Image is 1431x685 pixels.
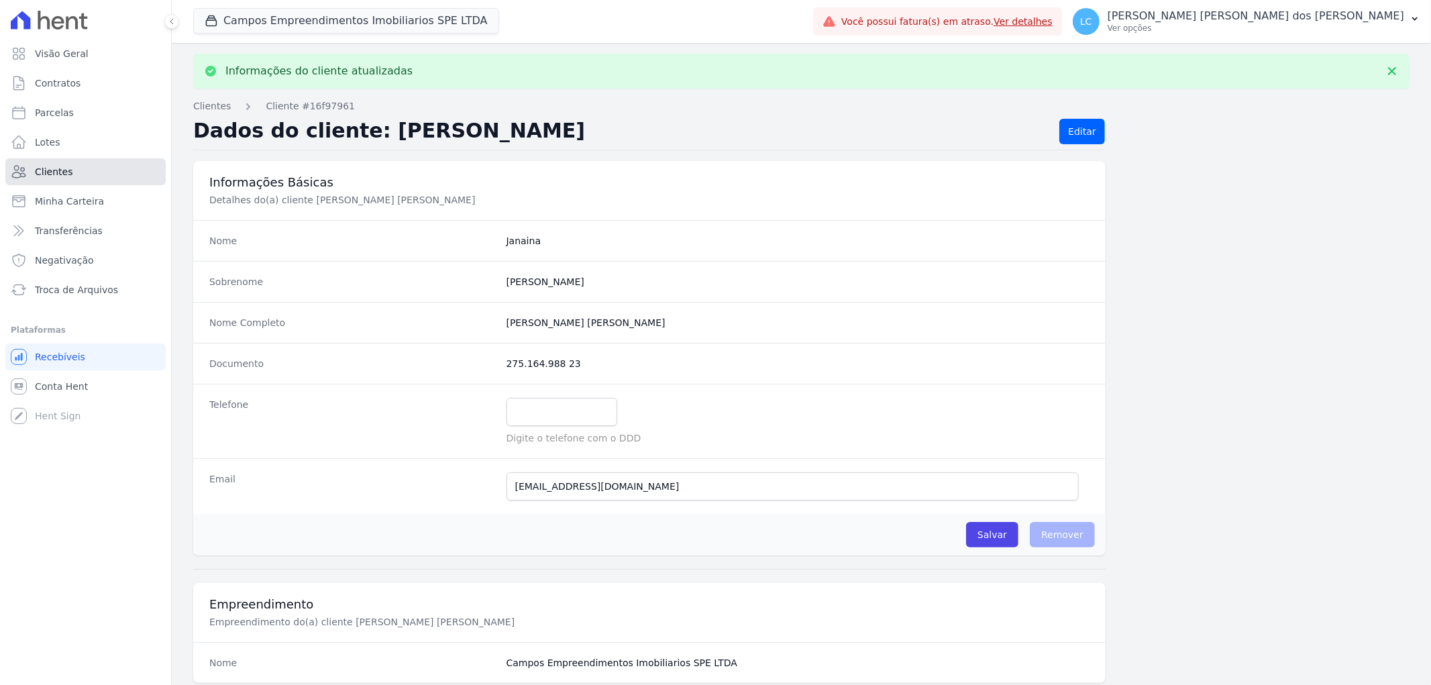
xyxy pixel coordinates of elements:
[507,275,1090,288] dd: [PERSON_NAME]
[966,522,1018,547] input: Salvar
[5,129,166,156] a: Lotes
[209,234,496,248] dt: Nome
[841,15,1053,29] span: Você possui fatura(s) em atraso.
[35,380,88,393] span: Conta Hent
[193,99,231,113] a: Clientes
[209,193,660,207] p: Detalhes do(a) cliente [PERSON_NAME] [PERSON_NAME]
[5,217,166,244] a: Transferências
[5,99,166,126] a: Parcelas
[5,188,166,215] a: Minha Carteira
[5,158,166,185] a: Clientes
[266,99,355,113] a: Cliente #16f97961
[507,656,1090,670] dd: Campos Empreendimentos Imobiliarios SPE LTDA
[507,357,1090,370] dd: 275.164.988 23
[225,64,413,78] p: Informações do cliente atualizadas
[209,656,496,670] dt: Nome
[35,47,89,60] span: Visão Geral
[1080,17,1092,26] span: LC
[35,283,118,297] span: Troca de Arquivos
[5,344,166,370] a: Recebíveis
[507,316,1090,329] dd: [PERSON_NAME] [PERSON_NAME]
[35,76,81,90] span: Contratos
[1108,23,1404,34] p: Ver opções
[5,70,166,97] a: Contratos
[1108,9,1404,23] p: [PERSON_NAME] [PERSON_NAME] dos [PERSON_NAME]
[5,40,166,67] a: Visão Geral
[209,174,1090,191] h3: Informações Básicas
[35,106,74,119] span: Parcelas
[11,322,160,338] div: Plataformas
[209,596,1090,613] h3: Empreendimento
[209,275,496,288] dt: Sobrenome
[994,16,1053,27] a: Ver detalhes
[5,373,166,400] a: Conta Hent
[1062,3,1431,40] button: LC [PERSON_NAME] [PERSON_NAME] dos [PERSON_NAME] Ver opções
[209,357,496,370] dt: Documento
[5,276,166,303] a: Troca de Arquivos
[209,316,496,329] dt: Nome Completo
[35,350,85,364] span: Recebíveis
[193,8,499,34] button: Campos Empreendimentos Imobiliarios SPE LTDA
[209,615,660,629] p: Empreendimento do(a) cliente [PERSON_NAME] [PERSON_NAME]
[1030,522,1095,547] span: Remover
[209,472,496,500] dt: Email
[5,247,166,274] a: Negativação
[35,165,72,178] span: Clientes
[507,234,1090,248] dd: Janaina
[193,99,1410,113] nav: Breadcrumb
[35,136,60,149] span: Lotes
[35,254,94,267] span: Negativação
[193,119,1049,144] h2: Dados do cliente: [PERSON_NAME]
[35,224,103,238] span: Transferências
[209,398,496,445] dt: Telefone
[35,195,104,208] span: Minha Carteira
[507,431,1090,445] p: Digite o telefone com o DDD
[1059,119,1104,144] a: Editar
